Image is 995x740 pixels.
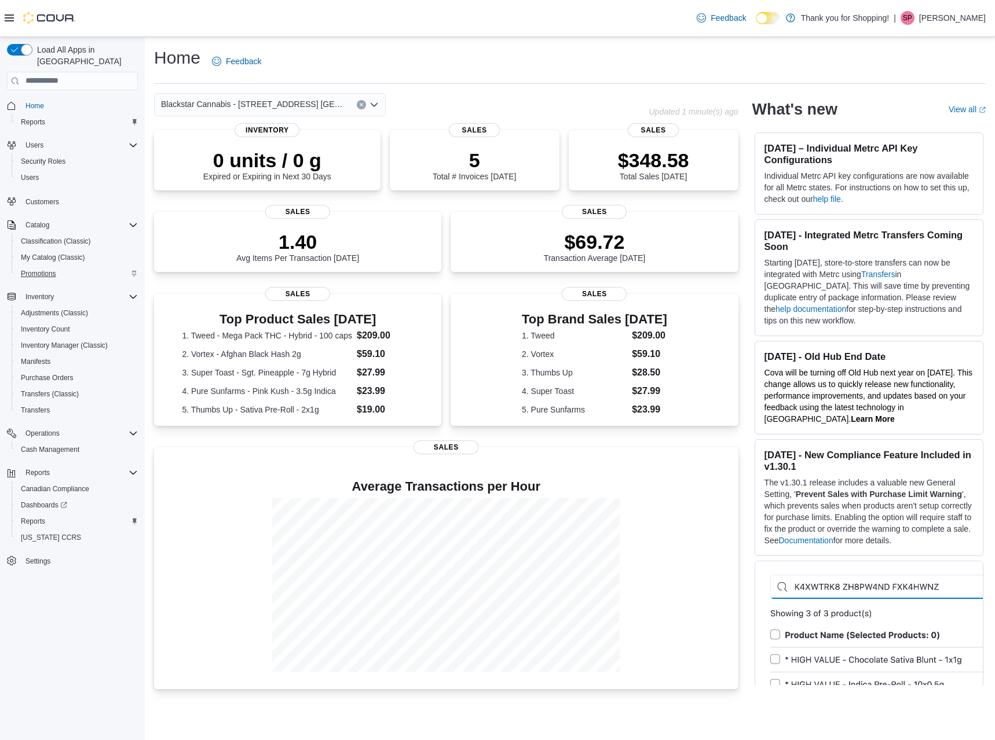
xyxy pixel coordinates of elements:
span: Classification (Classic) [16,234,138,248]
span: Transfers [16,403,138,417]
dd: $27.99 [357,366,414,380]
button: Promotions [12,266,142,282]
dt: 2. Vortex - Afghan Black Hash 2g [182,348,352,360]
div: Transaction Average [DATE] [544,230,646,263]
img: Cova [23,12,75,24]
span: [US_STATE] CCRS [21,533,81,542]
span: Cash Management [16,443,138,456]
span: Reports [21,517,45,526]
a: Feedback [692,6,751,30]
button: Security Roles [12,153,142,170]
strong: Learn More [851,414,894,424]
h4: Average Transactions per Hour [163,480,729,494]
a: Reports [16,514,50,528]
span: Inventory [25,292,54,301]
span: Catalog [25,220,49,230]
button: Users [2,137,142,153]
span: Home [25,101,44,111]
span: Adjustments (Classic) [16,306,138,320]
dd: $23.99 [632,403,667,417]
a: Dashboards [16,498,72,512]
button: Purchase Orders [12,370,142,386]
span: Inventory Manager (Classic) [16,338,138,352]
span: Reports [25,468,50,477]
a: Inventory Manager (Classic) [16,338,112,352]
a: Purchase Orders [16,371,78,385]
p: 1.40 [236,230,359,253]
span: Dark Mode [756,24,756,25]
a: help file [813,194,841,204]
div: Expired or Expiring in Next 30 Days [203,149,331,181]
span: Purchase Orders [21,373,74,382]
dt: 4. Pure Sunfarms - Pink Kush - 3.5g Indica [182,385,352,397]
dt: 1. Tweed - Mega Pack THC - Hybrid - 100 caps [182,330,352,341]
p: [PERSON_NAME] [919,11,986,25]
span: Transfers [21,406,50,415]
strong: Prevent Sales with Purchase Limit Warning [796,489,962,499]
span: Cova will be turning off Old Hub next year on [DATE]. This change allows us to quickly release ne... [764,368,973,424]
span: Transfers (Classic) [21,389,79,399]
span: Canadian Compliance [16,482,138,496]
h3: [DATE] - Integrated Metrc Transfers Coming Soon [764,229,974,252]
dt: 1. Tweed [522,330,627,341]
h3: [DATE] - New Compliance Feature Included in v1.30.1 [764,449,974,472]
span: SP [903,11,912,25]
a: My Catalog (Classic) [16,251,90,264]
a: Inventory Count [16,322,75,336]
span: Sales [628,123,679,137]
span: Catalog [21,218,138,232]
span: Cash Management [21,445,79,454]
span: Feedback [226,56,261,67]
a: [US_STATE] CCRS [16,531,86,544]
button: Customers [2,193,142,209]
p: 0 units / 0 g [203,149,331,172]
a: Classification (Classic) [16,234,96,248]
h2: What's new [752,100,837,119]
p: | [894,11,896,25]
a: Users [16,171,43,185]
span: Sales [562,205,627,219]
span: Load All Apps in [GEOGRAPHIC_DATA] [32,44,138,67]
a: help documentation [775,304,846,314]
a: Dashboards [12,497,142,513]
p: $69.72 [544,230,646,253]
span: Inventory Count [16,322,138,336]
a: Canadian Compliance [16,482,94,496]
h3: [DATE] - Old Hub End Date [764,351,974,362]
span: Operations [21,426,138,440]
button: Operations [21,426,64,440]
span: My Catalog (Classic) [16,251,138,264]
a: Promotions [16,267,61,281]
a: Feedback [207,50,266,73]
button: Reports [21,466,54,480]
span: Adjustments (Classic) [21,308,88,318]
span: Sales [414,440,478,454]
dd: $27.99 [632,384,667,398]
span: Reports [21,466,138,480]
p: 5 [433,149,516,172]
a: Reports [16,115,50,129]
h1: Home [154,46,200,69]
dd: $23.99 [357,384,414,398]
span: Inventory [235,123,299,137]
button: [US_STATE] CCRS [12,529,142,546]
button: Catalog [21,218,54,232]
p: Thank you for Shopping! [801,11,890,25]
button: Users [21,138,48,152]
a: Documentation [779,536,833,545]
span: Purchase Orders [16,371,138,385]
h3: [DATE] – Individual Metrc API Key Configurations [764,142,974,165]
span: Manifests [16,355,138,369]
button: Inventory Manager (Classic) [12,337,142,354]
button: Manifests [12,354,142,370]
a: Settings [21,554,55,568]
p: The v1.30.1 release includes a valuable new General Setting, ' ', which prevents sales when produ... [764,477,974,546]
span: Reports [16,115,138,129]
button: Inventory [2,289,142,305]
div: Total # Invoices [DATE] [433,149,516,181]
dd: $59.10 [632,347,667,361]
div: Total Sales [DATE] [618,149,689,181]
button: Classification (Classic) [12,233,142,249]
a: Manifests [16,355,55,369]
dd: $209.00 [632,329,667,343]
